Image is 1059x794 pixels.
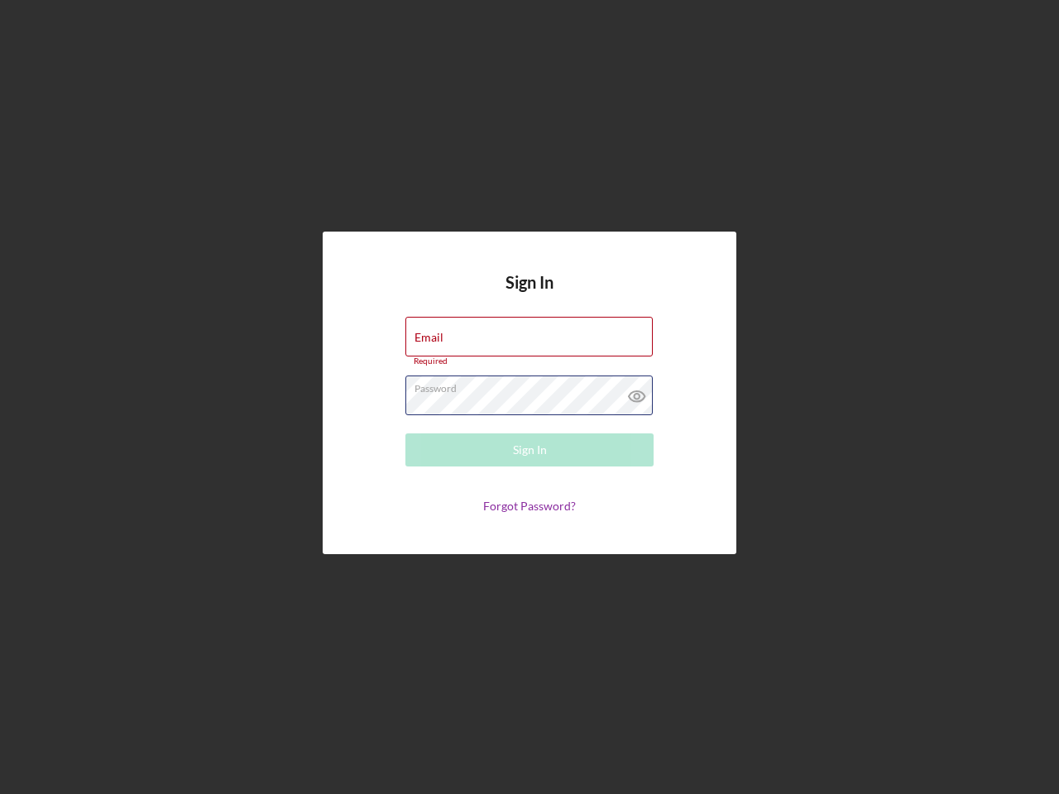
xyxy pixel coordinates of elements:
button: Sign In [405,433,654,466]
div: Sign In [513,433,547,466]
h4: Sign In [506,273,553,317]
a: Forgot Password? [483,499,576,513]
label: Email [414,331,443,344]
label: Password [414,376,653,395]
div: Required [405,356,654,366]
